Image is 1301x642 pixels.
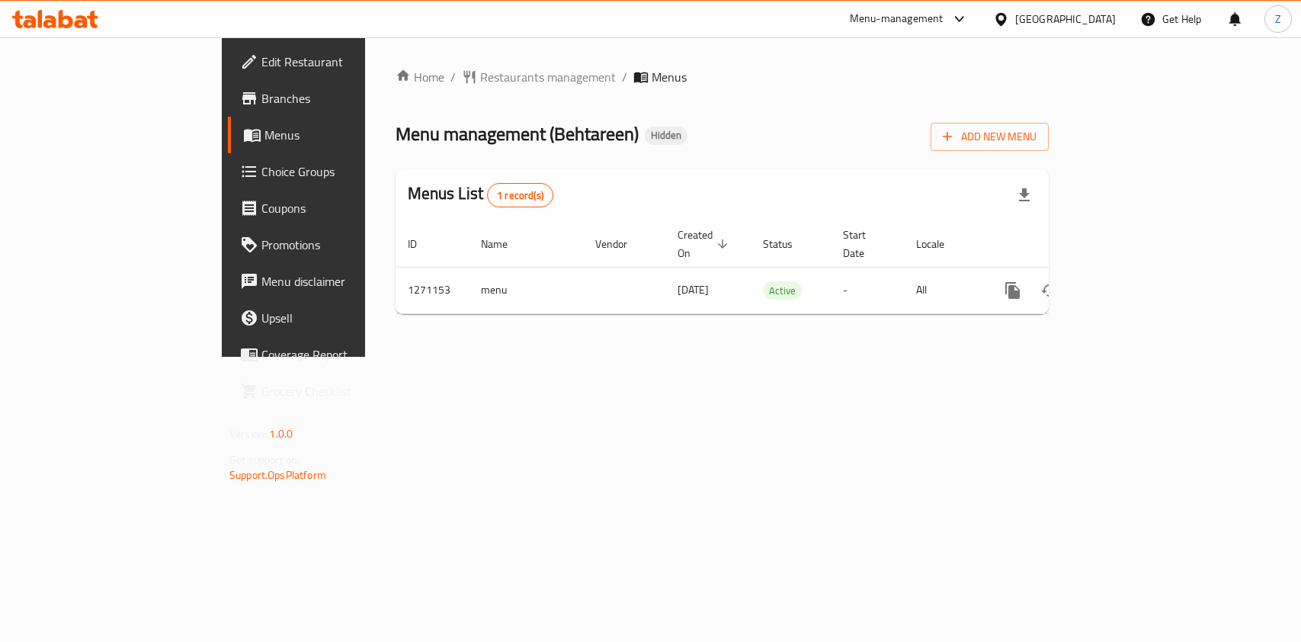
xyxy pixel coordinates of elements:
nav: breadcrumb [396,68,1049,86]
span: Hidden [645,129,687,142]
div: Menu-management [850,10,944,28]
span: Vendor [595,235,647,253]
span: Choice Groups [261,162,427,181]
span: Version: [229,424,267,444]
th: Actions [982,221,1153,268]
span: Add New Menu [943,127,1037,146]
span: Edit Restaurant [261,53,427,71]
a: Restaurants management [462,68,616,86]
span: Upsell [261,309,427,327]
span: Grocery Checklist [261,382,427,400]
a: Grocery Checklist [228,373,439,409]
a: Promotions [228,226,439,263]
span: Created On [678,226,732,262]
span: Get support on: [229,450,300,470]
a: Edit Restaurant [228,43,439,80]
a: Menus [228,117,439,153]
span: Coupons [261,199,427,217]
button: Change Status [1031,272,1068,309]
span: Start Date [843,226,886,262]
a: Upsell [228,300,439,336]
a: Coverage Report [228,336,439,373]
span: Menus [264,126,427,144]
span: 1 record(s) [488,188,553,203]
a: Branches [228,80,439,117]
span: Locale [916,235,964,253]
span: Menus [652,68,687,86]
div: Total records count [487,183,553,207]
span: Branches [261,89,427,108]
button: Add New Menu [931,123,1049,151]
span: Promotions [261,236,427,254]
td: - [831,267,904,313]
table: enhanced table [396,221,1153,314]
li: / [450,68,456,86]
td: menu [469,267,583,313]
span: Name [481,235,527,253]
span: Menu disclaimer [261,272,427,291]
li: / [622,68,627,86]
span: Menu management ( Behtareen ) [396,117,639,151]
h2: Menus List [408,182,553,207]
span: Z [1275,11,1281,27]
a: Support.OpsPlatform [229,465,326,485]
a: Choice Groups [228,153,439,190]
span: [DATE] [678,280,709,300]
div: Active [763,281,802,300]
a: Coupons [228,190,439,226]
span: Active [763,282,802,300]
span: Status [763,235,812,253]
span: Restaurants management [480,68,616,86]
div: Hidden [645,127,687,145]
td: All [904,267,982,313]
button: more [995,272,1031,309]
span: ID [408,235,437,253]
a: Menu disclaimer [228,263,439,300]
span: Coverage Report [261,345,427,364]
div: Export file [1006,177,1043,213]
div: [GEOGRAPHIC_DATA] [1015,11,1116,27]
span: 1.0.0 [269,424,293,444]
